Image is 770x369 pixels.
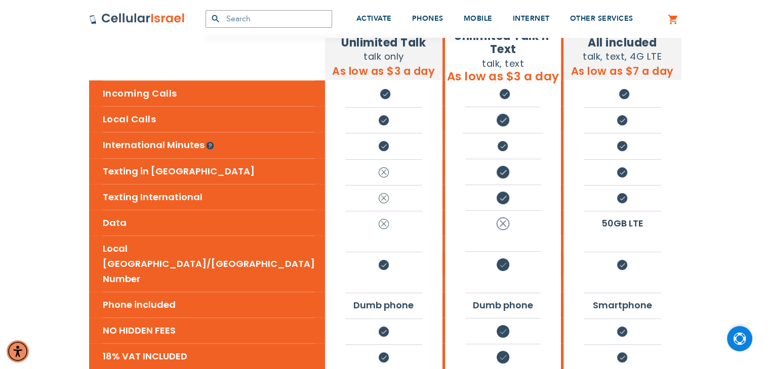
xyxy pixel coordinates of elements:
li: Data [103,210,315,236]
li: NO HIDDEN FEES [103,317,315,343]
li: Dumb phone [465,293,541,317]
li: Texting International [103,184,315,210]
li: Local [GEOGRAPHIC_DATA]/[GEOGRAPHIC_DATA] Number [103,236,315,292]
li: International Minutes [103,132,315,158]
li: Dumb phone [345,293,422,317]
span: INTERNET [513,14,550,23]
h5: Incoming Calls [103,80,315,106]
li: Phone included [103,292,315,317]
div: Accessibility Menu [7,340,29,362]
span: PHONES [412,14,443,23]
strong: All included [588,35,657,51]
h5: Local Calls [103,106,315,132]
li: Smartphone [584,293,661,317]
span: ACTIVATE [356,14,392,23]
input: Search [206,10,332,28]
li: Texting in [GEOGRAPHIC_DATA] [103,158,315,184]
span: OTHER SERVICES [570,14,633,23]
strong: Unlimited Talk [341,35,426,51]
h2: As low as $3 a day [445,70,561,83]
span: talk, text, 4G LTE [583,50,662,63]
span: talk only [363,50,404,63]
h5: As low as $3 a day [325,63,442,79]
h5: As low as $7 a day [563,63,681,79]
img: Cellular Israel Logo [89,13,185,25]
li: 18% VAT INCLUDED [103,343,315,369]
li: 50GB LTE [584,211,661,235]
img: q-icon.svg [206,134,214,157]
span: MOBILE [464,14,493,23]
span: talk, text [482,57,524,70]
strong: Unlimited Talk n' Text [454,28,552,57]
